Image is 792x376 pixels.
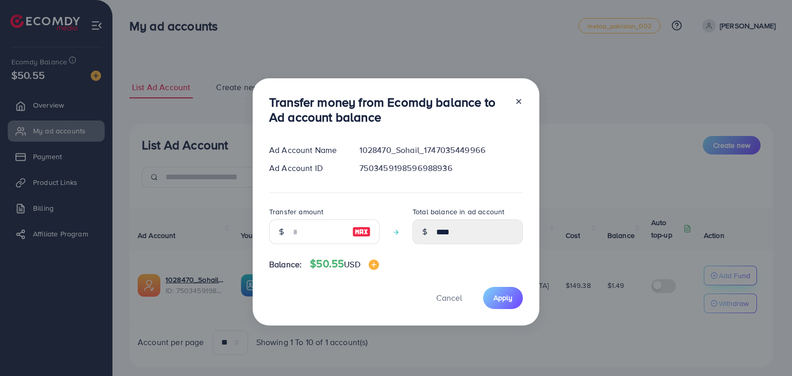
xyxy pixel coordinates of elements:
button: Apply [483,287,523,309]
button: Cancel [423,287,475,309]
img: image [369,260,379,270]
div: 7503459198596988936 [351,162,531,174]
span: Cancel [436,292,462,303]
span: Balance: [269,259,302,270]
label: Total balance in ad account [412,207,504,217]
h4: $50.55 [310,258,378,270]
div: Ad Account ID [261,162,351,174]
h3: Transfer money from Ecomdy balance to Ad account balance [269,95,506,125]
div: 1028470_Sohail_1747035449966 [351,144,531,156]
iframe: Chat [748,330,784,368]
span: Apply [493,293,513,303]
img: image [352,226,371,238]
label: Transfer amount [269,207,323,217]
div: Ad Account Name [261,144,351,156]
span: USD [344,259,360,270]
